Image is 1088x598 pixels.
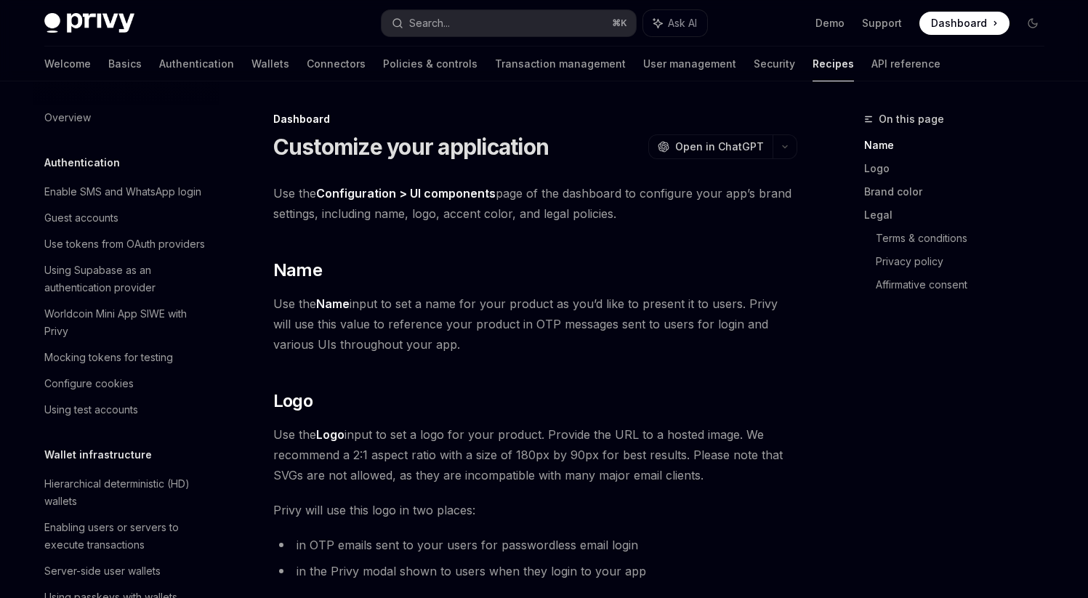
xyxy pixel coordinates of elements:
a: Welcome [44,47,91,81]
a: User management [643,47,736,81]
div: Configure cookies [44,375,134,392]
button: Open in ChatGPT [648,134,773,159]
a: Support [862,16,902,31]
div: Use tokens from OAuth providers [44,235,205,253]
div: Enable SMS and WhatsApp login [44,183,201,201]
a: Server-side user wallets [33,558,219,584]
span: On this page [879,110,944,128]
a: Transaction management [495,47,626,81]
div: Search... [409,15,450,32]
strong: Logo [316,427,344,442]
a: Mocking tokens for testing [33,344,219,371]
a: Logo [864,157,1056,180]
span: Privy will use this logo in two places: [273,500,797,520]
div: Dashboard [273,112,797,126]
a: API reference [871,47,940,81]
a: Privacy policy [876,250,1056,273]
div: Using test accounts [44,401,138,419]
h5: Authentication [44,154,120,171]
a: Name [864,134,1056,157]
span: Dashboard [931,16,987,31]
span: Open in ChatGPT [675,140,764,154]
span: Logo [273,389,313,413]
span: Name [273,259,323,282]
div: Overview [44,109,91,126]
a: Enable SMS and WhatsApp login [33,179,219,205]
strong: Configuration > UI components [316,186,496,201]
span: ⌘ K [612,17,627,29]
a: Hierarchical deterministic (HD) wallets [33,471,219,514]
span: Use the input to set a name for your product as you’d like to present it to users. Privy will use... [273,294,797,355]
a: Guest accounts [33,205,219,231]
div: Worldcoin Mini App SIWE with Privy [44,305,210,340]
span: Use the input to set a logo for your product. Provide the URL to a hosted image. We recommend a 2... [273,424,797,485]
div: Hierarchical deterministic (HD) wallets [44,475,210,510]
a: Dashboard [919,12,1010,35]
button: Ask AI [643,10,707,36]
h1: Customize your application [273,134,549,160]
a: Affirmative consent [876,273,1056,296]
span: Ask AI [668,16,697,31]
a: Worldcoin Mini App SIWE with Privy [33,301,219,344]
a: Brand color [864,180,1056,203]
a: Terms & conditions [876,227,1056,250]
div: Mocking tokens for testing [44,349,173,366]
img: dark logo [44,13,134,33]
h5: Wallet infrastructure [44,446,152,464]
a: Using test accounts [33,397,219,423]
a: Connectors [307,47,366,81]
a: Legal [864,203,1056,227]
a: Recipes [813,47,854,81]
div: Server-side user wallets [44,562,161,580]
a: Security [754,47,795,81]
strong: Name [316,296,350,311]
a: Demo [815,16,845,31]
a: Enabling users or servers to execute transactions [33,514,219,558]
li: in the Privy modal shown to users when they login to your app [273,561,797,581]
div: Enabling users or servers to execute transactions [44,519,210,554]
span: Use the page of the dashboard to configure your app’s brand settings, including name, logo, accen... [273,183,797,224]
a: Using Supabase as an authentication provider [33,257,219,301]
a: Basics [108,47,142,81]
a: Wallets [251,47,289,81]
a: Policies & controls [383,47,477,81]
a: Overview [33,105,219,131]
div: Using Supabase as an authentication provider [44,262,210,296]
li: in OTP emails sent to your users for passwordless email login [273,535,797,555]
a: Configure cookies [33,371,219,397]
div: Guest accounts [44,209,118,227]
a: Authentication [159,47,234,81]
button: Search...⌘K [382,10,636,36]
a: Use tokens from OAuth providers [33,231,219,257]
button: Toggle dark mode [1021,12,1044,35]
